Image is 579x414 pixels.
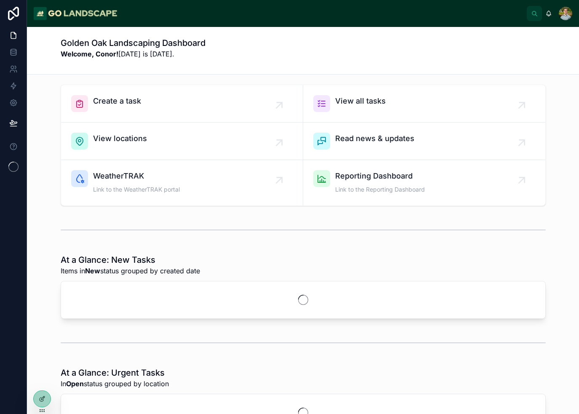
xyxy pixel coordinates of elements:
span: Items in status grouped by created date [61,266,200,276]
strong: Welcome, Conor! [61,50,118,58]
h1: Golden Oak Landscaping Dashboard [61,37,205,49]
h1: At a Glance: New Tasks [61,254,200,266]
span: View locations [93,133,147,144]
p: [DATE] is [DATE]. [61,49,205,59]
span: Reporting Dashboard [335,170,425,182]
img: App logo [34,7,117,20]
a: View all tasks [303,85,545,123]
span: Read news & updates [335,133,414,144]
a: View locations [61,123,303,160]
a: Create a task [61,85,303,123]
div: scrollable content [124,12,527,15]
strong: New [85,267,100,275]
span: Link to the WeatherTRAK portal [93,185,180,194]
a: Reporting DashboardLink to the Reporting Dashboard [303,160,545,206]
span: View all tasks [335,95,386,107]
span: Create a task [93,95,141,107]
span: Link to the Reporting Dashboard [335,185,425,194]
a: WeatherTRAKLink to the WeatherTRAK portal [61,160,303,206]
span: WeatherTRAK [93,170,180,182]
a: Read news & updates [303,123,545,160]
strong: Open [66,379,84,388]
span: In status grouped by location [61,379,169,389]
h1: At a Glance: Urgent Tasks [61,367,169,379]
